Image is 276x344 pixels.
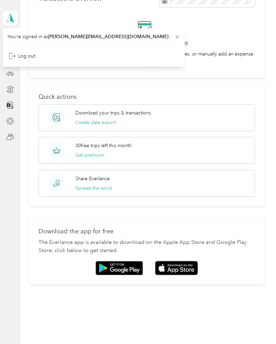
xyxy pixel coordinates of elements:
img: Google play [95,261,143,275]
p: 30 free trips left this month [75,142,132,149]
p: Download your trips & transactions [75,109,151,116]
span: You’re signed in as [7,33,180,40]
p: Share Everlance [75,175,110,182]
p: Quick actions [39,93,255,100]
button: Spread the word [75,185,112,192]
button: Get premium [75,152,104,159]
div: Log out [9,52,35,60]
button: Create data export [75,119,116,126]
img: App store [155,261,198,276]
p: Download the app for free [39,228,255,235]
span: [PERSON_NAME][EMAIL_ADDRESS][DOMAIN_NAME] [48,34,168,40]
iframe: Everlance-gr Chat Button Frame [238,306,276,344]
p: The Everlance app is available to download on the Apple App Store and Google Play Store, click be... [39,238,255,255]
